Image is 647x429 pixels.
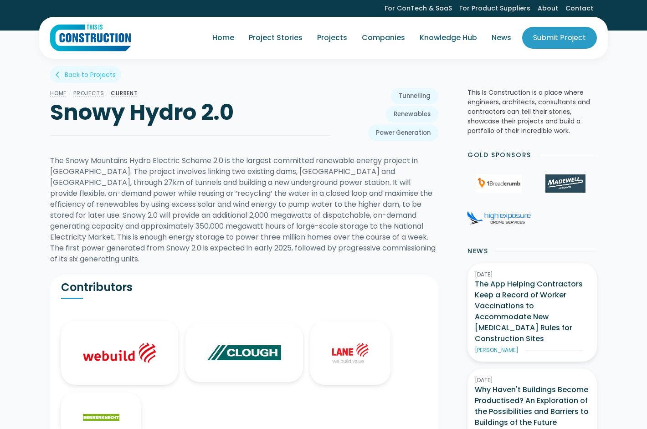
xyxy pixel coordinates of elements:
a: [DATE]The App Helping Contractors Keep a Record of Worker Vaccinations to Accommodate New [MEDICA... [467,263,597,362]
div: Submit Project [533,32,586,43]
a: Project Stories [241,25,310,51]
img: 1Breadcrumb [476,174,522,193]
h2: Gold Sponsors [467,150,531,160]
h2: News [467,246,488,256]
div: / [104,88,111,99]
div: [DATE] [475,271,590,279]
a: Power Generation [368,124,438,141]
a: home [50,24,131,51]
a: Companies [354,25,412,51]
h3: The App Helping Contractors Keep a Record of Worker Vaccinations to Accommodate New [MEDICAL_DATA... [475,279,590,344]
img: Madewell Products [545,174,585,193]
img: Webuild [83,342,156,363]
img: This Is Construction Logo [50,24,131,51]
a: arrow_back_iosBack to Projects [50,66,121,83]
a: Home [205,25,241,51]
div: / [67,88,73,99]
a: Knowledge Hub [412,25,484,51]
div: [DATE] [475,376,590,384]
img: Clough [207,345,281,360]
h1: Snowy Hydro 2.0 [50,99,330,126]
a: Renewables [386,106,438,123]
p: This Is Construction is a place where engineers, architects, consultants and contractors can tell... [467,88,597,136]
div: The Snowy Mountains Hydro Electric Scheme 2.0 is the largest committed renewable energy project i... [50,155,438,265]
div: arrow_back_ios [56,70,63,79]
h3: Why Haven't Buildings Become Productised? An Exploration of the Possibilities and Barriers to Bui... [475,384,590,428]
img: Herrenknecht [83,414,119,421]
img: Lane Construction [332,343,369,363]
div: [PERSON_NAME] [475,346,519,354]
a: Projects [310,25,354,51]
a: Home [50,89,67,97]
a: Projects [73,89,104,97]
a: News [484,25,519,51]
a: CURRENT [111,89,138,97]
a: Submit Project [522,27,597,49]
h2: Contributors [61,281,244,294]
a: Tunnelling [391,88,438,104]
img: High Exposure [467,211,531,225]
div: Back to Projects [65,70,116,79]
